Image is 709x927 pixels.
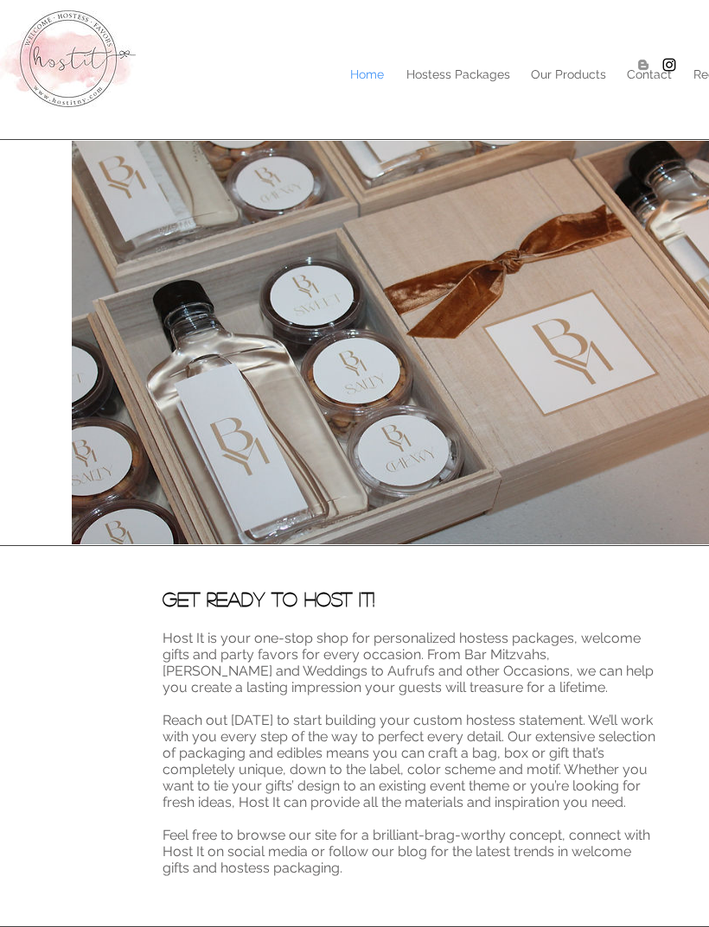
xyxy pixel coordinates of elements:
span: Host It is your one-stop shop for personalized hostess packages, welcome gifts and party favors f... [163,630,654,695]
ul: Social Bar [635,56,678,73]
p: Hostess Packages [398,61,519,87]
img: Hostitny [661,56,678,73]
p: Our Products [522,61,615,87]
p: Contact [618,61,680,87]
a: Hostess Packages [395,61,520,87]
a: Contact [616,61,682,87]
a: Our Products [520,61,616,87]
span: Feel free to browse our site for a brilliant-brag-worthy concept, connect with Host It on social ... [163,827,650,876]
img: Blogger [635,56,652,73]
span: Reach out [DATE] to start building your custom hostess statement. We’ll work with you every step ... [163,712,655,810]
p: Home [342,61,393,87]
span: Get Ready to Host It! [163,589,374,608]
a: Home [338,61,395,87]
